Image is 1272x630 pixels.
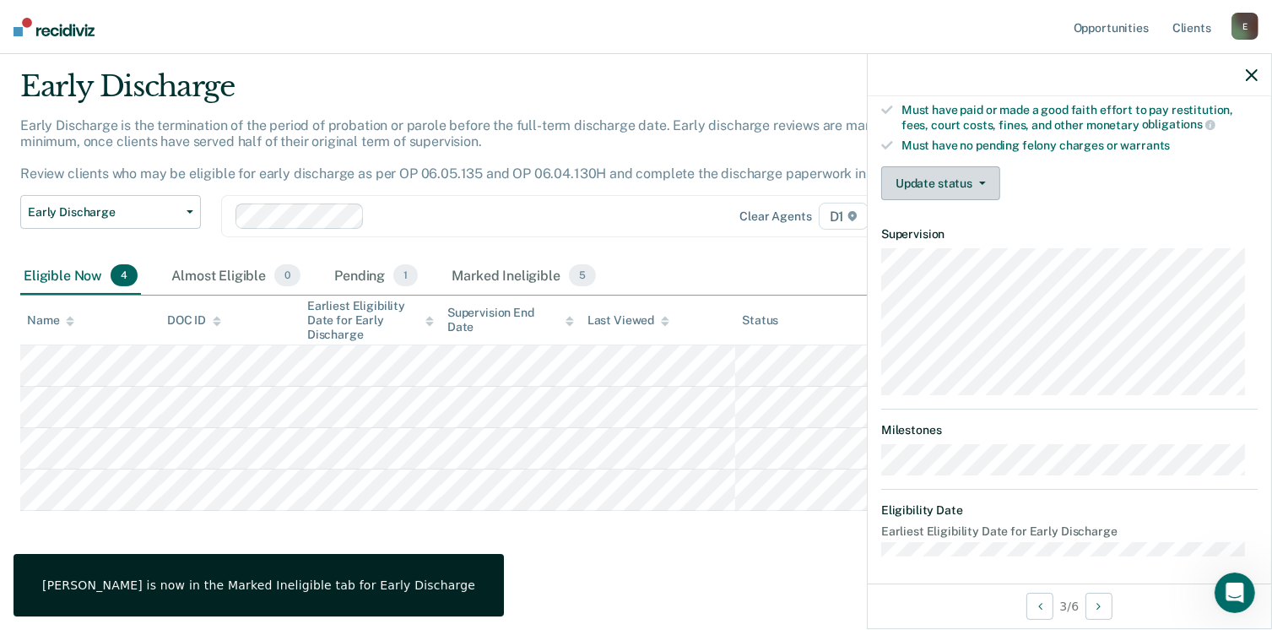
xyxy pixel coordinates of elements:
[819,203,869,230] span: D1
[881,166,1000,200] button: Update status
[307,299,434,341] div: Earliest Eligibility Date for Early Discharge
[274,264,300,286] span: 0
[901,138,1258,153] div: Must have no pending felony charges or
[447,306,574,334] div: Supervision End Date
[20,117,928,182] p: Early Discharge is the termination of the period of probation or parole before the full-term disc...
[881,524,1258,539] dt: Earliest Eligibility Date for Early Discharge
[1026,593,1053,620] button: Previous Opportunity
[20,69,974,117] div: Early Discharge
[1231,13,1258,40] div: E
[881,227,1258,242] dt: Supervision
[111,264,138,286] span: 4
[901,103,1258,132] div: Must have paid or made a good faith effort to pay restitution, fees, court costs, fines, and othe...
[868,584,1271,628] div: 3 / 6
[1121,138,1171,152] span: warrants
[587,313,669,328] div: Last Viewed
[881,503,1258,518] dt: Eligibility Date
[14,18,95,36] img: Recidiviz
[167,313,221,328] div: DOC ID
[331,258,421,295] div: Pending
[1215,573,1255,613] iframe: Intercom live chat
[168,258,304,295] div: Almost Eligible
[739,209,811,224] div: Clear agents
[1085,593,1112,620] button: Next Opportunity
[881,423,1258,437] dt: Milestones
[42,578,475,593] div: [PERSON_NAME] is now in the Marked Ineligible tab for Early Discharge
[393,264,418,286] span: 1
[1142,117,1215,131] span: obligations
[27,313,74,328] div: Name
[448,258,599,295] div: Marked Ineligible
[742,313,778,328] div: Status
[569,264,596,286] span: 5
[20,258,141,295] div: Eligible Now
[28,205,180,220] span: Early Discharge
